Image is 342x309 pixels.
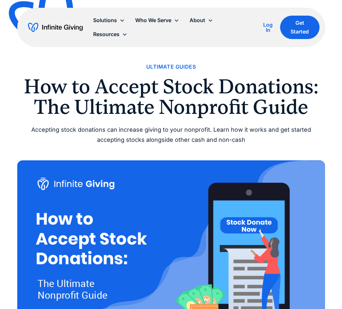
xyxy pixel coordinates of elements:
[135,16,171,25] div: Who We Serve
[28,22,83,33] a: home
[93,16,117,25] div: Solutions
[93,30,120,39] div: Resources
[17,125,325,145] div: Accepting stock donations can increase giving to your nonprofit. Learn how it works and get start...
[88,13,130,27] div: Solutions
[184,13,218,27] div: About
[17,76,325,117] h1: How to Accept Stock Donations: The Ultimate Nonprofit Guide
[88,27,133,41] div: Resources
[280,16,319,39] a: Get Started
[261,22,275,33] div: Log In
[261,21,275,34] a: Log In
[190,16,205,25] div: About
[146,62,196,71] a: Ultimate Guides
[130,13,184,27] div: Who We Serve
